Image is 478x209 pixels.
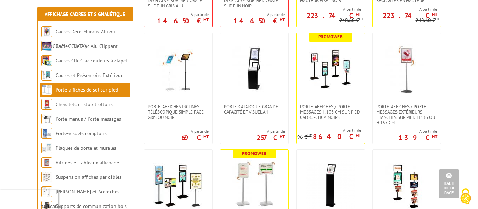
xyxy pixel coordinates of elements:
sup: HT [203,133,209,139]
img: Porte-affiches / Porte-messages extérieurs étanches sur pied h 133 ou h 155 cm [382,44,432,93]
img: Plaques de porte et murales [41,143,52,153]
a: Vitrines et tableaux affichage [56,159,119,166]
p: 146.50 € [157,19,209,23]
a: Chevalets et stop trottoirs [56,101,113,108]
p: 96 € [297,134,312,140]
span: A partir de [157,12,209,17]
a: Porte-menus / Porte-messages [56,116,121,122]
img: Cimaises et Accroches tableaux [41,186,52,197]
img: Porte-affiches / Porte-messages H.133 cm sur pied Cadro-Clic® NOIRS [306,44,355,93]
img: Cookies (fenêtre modale) [457,188,474,205]
a: Cadres et Présentoirs Extérieur [56,72,123,78]
span: Porte-affiches / Porte-messages H.133 cm sur pied Cadro-Clic® NOIRS [300,104,361,120]
img: Porte-visuels comptoirs [41,128,52,139]
span: A partir de [297,6,361,12]
a: Porte-visuels comptoirs [56,130,107,137]
img: Chevalets et stop trottoirs [41,99,52,110]
sup: HT [435,16,440,21]
p: 223.74 € [307,13,361,18]
a: Porte-affiches / Porte-messages H.133 cm sur pied Cadro-Clic® NOIRS [297,104,365,120]
sup: HT [203,17,209,23]
button: Cookies (fenêtre modale) [453,185,478,209]
sup: HT [356,132,361,138]
img: Cadres Deco Muraux Alu ou Bois [41,26,52,37]
a: Porte-Catalogue grande capacité et Visuel A4 [220,104,288,115]
a: Porte-affiches de sol sur pied [56,87,118,93]
span: A partir de [233,12,285,17]
a: Haut de la page [439,169,459,198]
sup: HT [307,133,312,138]
p: 146.50 € [233,19,285,23]
sup: HT [432,133,437,139]
b: Promoweb [242,150,266,156]
img: Cadres et Présentoirs Extérieur [41,70,52,81]
span: Porte-affiches / Porte-messages extérieurs étanches sur pied h 133 ou h 155 cm [376,104,437,125]
img: Cadres Clic-Clac couleurs à clapet [41,55,52,66]
p: 86.40 € [313,134,361,139]
a: Porte-affiches / Porte-messages extérieurs étanches sur pied h 133 ou h 155 cm [373,104,441,125]
span: A partir de [257,128,285,134]
a: Affichage Cadres et Signalétique [45,11,125,17]
p: 248.60 € [416,18,440,23]
p: 248.60 € [339,18,364,23]
a: Cadres Deco Muraux Alu ou [GEOGRAPHIC_DATA] [41,28,115,49]
span: Porte-Catalogue grande capacité et Visuel A4 [224,104,285,115]
span: A partir de [297,127,361,133]
sup: HT [280,133,285,139]
sup: HT [359,16,364,21]
span: A partir de [398,128,437,134]
sup: HT [356,11,361,17]
a: Porte-affiches inclinés téléscopique simple face gris ou noir [144,104,212,120]
b: Promoweb [318,34,343,40]
img: Vitrines et tableaux affichage [41,157,52,168]
a: Cadres Clic-Clac couleurs à clapet [56,57,128,64]
a: Suspension affiches par câbles [56,174,122,180]
img: Porte-menus / Porte-messages [41,114,52,124]
span: Porte-affiches inclinés téléscopique simple face gris ou noir [148,104,209,120]
p: 223.74 € [383,13,437,18]
sup: HT [432,11,437,17]
img: Porte-affiches de sol sur pied [41,84,52,95]
a: Plaques de porte et murales [56,145,116,151]
span: A partir de [181,128,209,134]
img: Porte-affiches inclinés téléscopique simple face gris ou noir [153,44,203,93]
p: 139 € [398,136,437,140]
p: 257 € [257,136,285,140]
a: Cadres Clic-Clac Alu Clippant [56,43,118,49]
sup: HT [280,17,285,23]
span: A partir de [373,6,437,12]
img: Porte-Catalogue grande capacité et Visuel A4 [230,44,279,93]
img: Suspension affiches par câbles [41,172,52,182]
p: 69 € [181,136,209,140]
